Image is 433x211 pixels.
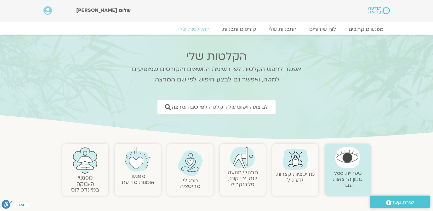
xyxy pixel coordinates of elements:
[157,100,276,114] a: לביצוע חיפוש של הקלטה לפי שם המרצה
[43,26,390,32] nav: Menu
[172,104,268,110] span: לביצוע חיפוש של הקלטה לפי שם המרצה
[76,7,131,14] span: שלום [PERSON_NAME]
[303,26,342,32] a: לוח שידורים
[342,26,390,32] a: מפגשים קרובים
[172,26,216,32] a: ההקלטות שלי
[370,196,430,208] a: יצירת קשר
[123,50,309,63] h2: הקלטות שלי
[391,198,414,207] span: יצירת קשר
[262,26,303,32] a: התכניות שלי
[216,26,262,32] a: קורסים ותכניות
[180,177,200,190] a: תרגולימדיטציה
[276,170,315,184] a: מדיטציות קצרות לתרגול
[333,169,362,189] a: ספריית vodמגוון הרצאות עבר
[122,173,154,186] a: מפגשיאומנות מודעת
[71,174,99,193] a: מפגשיהעמקה במיינדפולנס
[228,169,258,188] a: תרגולי תנועהיוגה, צ׳י קונג, פלדנקרייז
[123,64,309,85] p: אפשר לחפש הקלטות לפי רשימת הנושאים והקורסים שמופיעים למטה, ואפשר גם לבצע חיפוש לפי שם המרצה.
